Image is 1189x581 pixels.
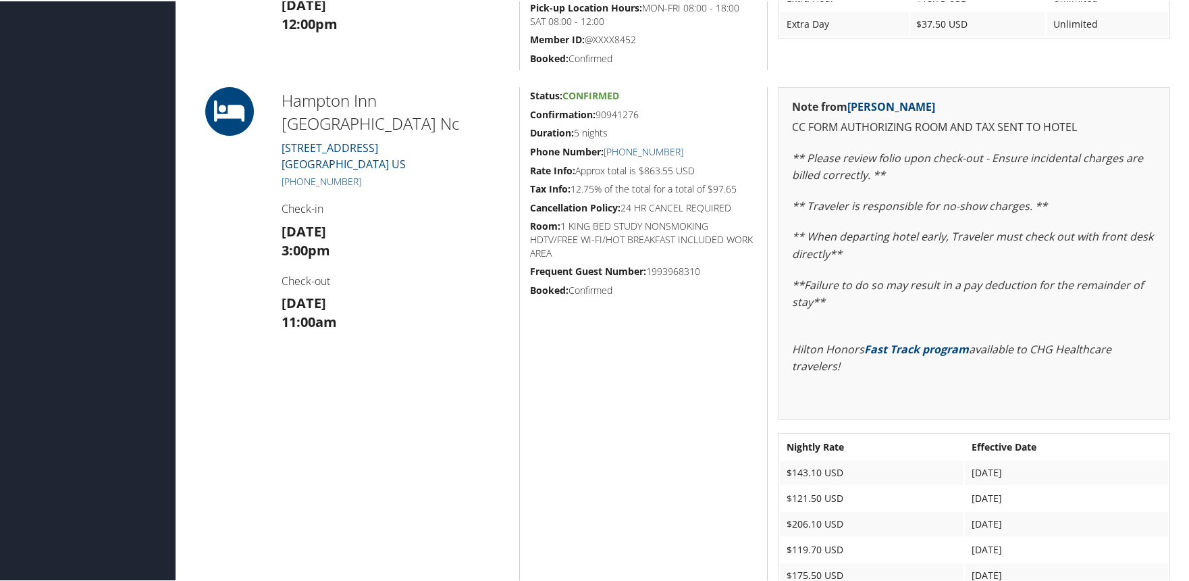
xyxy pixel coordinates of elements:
h5: 90941276 [530,107,757,120]
em: **Failure to do so may result in a pay deduction for the remainder of stay** [792,276,1143,309]
th: Nightly Rate [780,434,963,458]
h5: 1 KING BED STUDY NONSMOKING HDTV/FREE WI-FI/HOT BREAKFAST INCLUDED WORK AREA [530,218,757,258]
h4: Check-in [282,200,509,215]
td: [DATE] [965,511,1168,535]
h5: 24 HR CANCEL REQUIRED [530,200,757,213]
strong: Status: [530,88,562,101]
strong: 3:00pm [282,240,330,258]
strong: Phone Number: [530,144,604,157]
strong: Note from [792,98,935,113]
strong: Duration: [530,125,574,138]
strong: Cancellation Policy: [530,200,620,213]
a: [PHONE_NUMBER] [604,144,683,157]
strong: 12:00pm [282,14,338,32]
h2: Hampton Inn [GEOGRAPHIC_DATA] Nc [282,88,509,133]
td: [DATE] [965,459,1168,484]
td: Unlimited [1047,11,1168,35]
strong: Frequent Guest Number: [530,263,646,276]
td: $143.10 USD [780,459,963,484]
em: ** Traveler is responsible for no-show charges. ** [792,197,1047,212]
strong: Tax Info: [530,181,571,194]
span: Confirmed [562,88,619,101]
strong: Room: [530,218,560,231]
a: Fast Track program [864,340,969,355]
td: $119.70 USD [780,536,963,561]
td: Extra Day [780,11,908,35]
h5: Confirmed [530,51,757,64]
a: [STREET_ADDRESS][GEOGRAPHIC_DATA] US [282,139,406,170]
h5: Approx total is $863.55 USD [530,163,757,176]
em: ** When departing hotel early, Traveler must check out with front desk directly** [792,228,1153,260]
h5: 12.75% of the total for a total of $97.65 [530,181,757,195]
h5: 1993968310 [530,263,757,277]
th: Effective Date [965,434,1168,458]
strong: Rate Info: [530,163,575,176]
td: $121.50 USD [780,485,963,509]
strong: Booked: [530,282,569,295]
td: [DATE] [965,485,1168,509]
a: [PERSON_NAME] [847,98,935,113]
em: ** Please review folio upon check-out - Ensure incidental charges are billed correctly. ** [792,149,1143,182]
strong: [DATE] [282,221,326,239]
strong: Member ID: [530,32,585,45]
h4: Check-out [282,272,509,287]
h5: @XXXX8452 [530,32,757,45]
a: [PHONE_NUMBER] [282,174,361,186]
strong: Booked: [530,51,569,64]
td: $37.50 USD [910,11,1046,35]
strong: [DATE] [282,293,326,311]
em: Hilton Honors available to CHG Healthcare travelers! [792,340,1111,373]
strong: 11:00am [282,311,337,330]
h5: 5 nights [530,125,757,138]
p: CC FORM AUTHORIZING ROOM AND TAX SENT TO HOTEL [792,118,1156,135]
td: [DATE] [965,536,1168,561]
h5: Confirmed [530,282,757,296]
td: $206.10 USD [780,511,963,535]
strong: Confirmation: [530,107,596,120]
